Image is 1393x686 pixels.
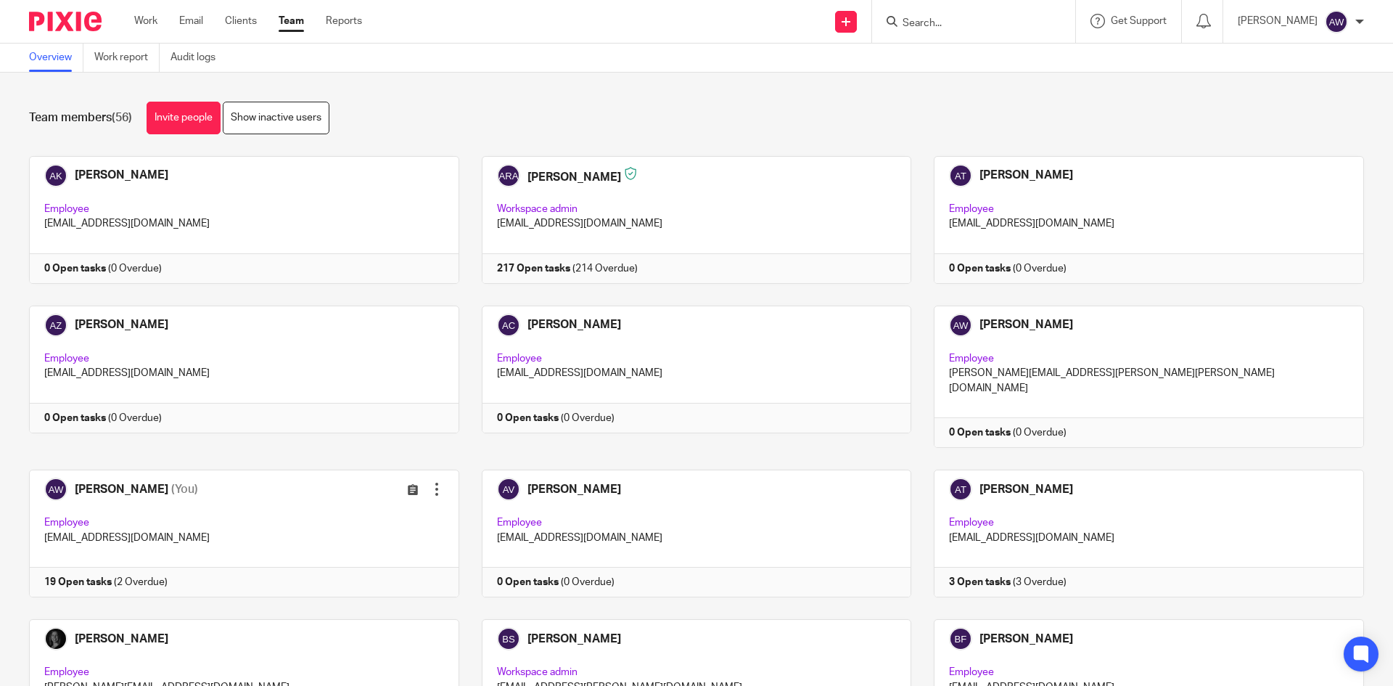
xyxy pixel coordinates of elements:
span: (56) [112,112,132,123]
a: Team [279,14,304,28]
a: Overview [29,44,83,72]
a: Email [179,14,203,28]
a: Audit logs [170,44,226,72]
a: Work [134,14,157,28]
span: Get Support [1111,16,1167,26]
p: [PERSON_NAME] [1238,14,1318,28]
a: Work report [94,44,160,72]
a: Show inactive users [223,102,329,134]
img: svg%3E [1325,10,1348,33]
input: Search [901,17,1032,30]
img: Pixie [29,12,102,31]
a: Reports [326,14,362,28]
a: Clients [225,14,257,28]
a: Invite people [147,102,221,134]
h1: Team members [29,110,132,126]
